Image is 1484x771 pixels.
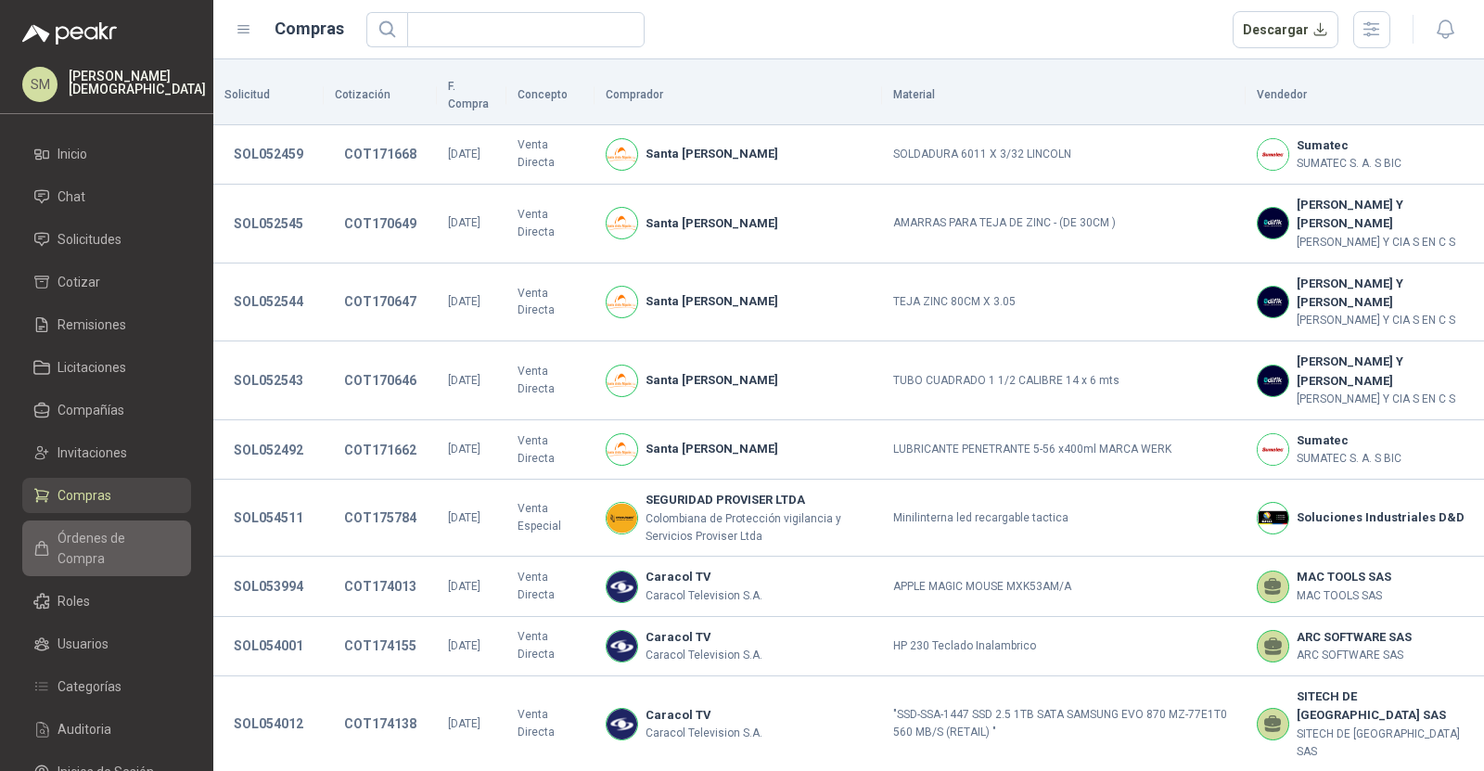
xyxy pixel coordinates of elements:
th: F. Compra [437,67,506,125]
b: [PERSON_NAME] Y [PERSON_NAME] [1297,353,1473,391]
b: Santa [PERSON_NAME] [646,214,778,233]
td: APPLE MAGIC MOUSE MXK53AM/A [882,557,1246,616]
img: Company Logo [607,572,637,602]
button: COT171668 [335,137,426,171]
img: Company Logo [1258,139,1288,170]
td: HP 230 Teclado Inalambrico [882,617,1246,676]
span: Compañías [58,400,124,420]
img: Company Logo [1258,434,1288,465]
td: Venta Directa [506,125,595,185]
p: Caracol Television S.A. [646,647,762,664]
b: Santa [PERSON_NAME] [646,145,778,163]
a: Licitaciones [22,350,191,385]
button: Descargar [1233,11,1339,48]
button: SOL052459 [224,137,313,171]
th: Cotización [324,67,437,125]
span: [DATE] [448,443,480,456]
td: Venta Directa [506,341,595,420]
b: Santa [PERSON_NAME] [646,371,778,390]
span: [DATE] [448,511,480,524]
h1: Compras [275,16,344,42]
span: Remisiones [58,315,126,335]
span: Chat [58,186,85,207]
b: Caracol TV [646,706,762,725]
a: Inicio [22,136,191,172]
button: SOL053994 [224,570,313,603]
span: Categorías [58,676,122,697]
img: Logo peakr [22,22,117,45]
th: Material [882,67,1246,125]
b: Santa [PERSON_NAME] [646,440,778,458]
img: Company Logo [1258,208,1288,238]
img: Company Logo [1258,287,1288,317]
img: Company Logo [607,503,637,533]
span: Solicitudes [58,229,122,250]
img: Company Logo [607,287,637,317]
b: Sumatec [1297,136,1401,155]
button: COT174138 [335,707,426,740]
img: Company Logo [607,709,637,739]
th: Concepto [506,67,595,125]
td: TEJA ZINC 80CM X 3.05 [882,263,1246,342]
img: Company Logo [607,208,637,238]
div: SM [22,67,58,102]
td: Venta Directa [506,617,595,676]
p: SITECH DE [GEOGRAPHIC_DATA] SAS [1297,726,1473,761]
span: [DATE] [448,295,480,308]
b: ARC SOFTWARE SAS [1297,628,1412,647]
span: Órdenes de Compra [58,528,173,569]
td: TUBO CUADRADO 1 1/2 CALIBRE 14 x 6 mts [882,341,1246,420]
b: Caracol TV [646,628,762,647]
a: Categorías [22,669,191,704]
b: [PERSON_NAME] Y [PERSON_NAME] [1297,275,1473,313]
button: COT170649 [335,207,426,240]
p: ARC SOFTWARE SAS [1297,647,1412,664]
span: Invitaciones [58,443,127,463]
button: SOL052492 [224,433,313,467]
span: [DATE] [448,717,480,730]
a: Roles [22,584,191,619]
img: Company Logo [607,631,637,662]
span: Auditoria [58,719,111,739]
button: SOL054511 [224,501,313,534]
button: SOL054012 [224,707,313,740]
span: Roles [58,591,90,611]
b: MAC TOOLS SAS [1297,568,1391,586]
td: LUBRICANTE PENETRANTE 5-56 x400ml MARCA WERK [882,420,1246,480]
a: Remisiones [22,307,191,342]
td: SOLDADURA 6011 X 3/32 LINCOLN [882,125,1246,185]
b: [PERSON_NAME] Y [PERSON_NAME] [1297,196,1473,234]
td: Venta Especial [506,480,595,557]
span: [DATE] [448,639,480,652]
img: Company Logo [607,434,637,465]
p: [PERSON_NAME] Y CIA S EN C S [1297,312,1473,329]
th: Solicitud [213,67,324,125]
td: AMARRAS PARA TEJA DE ZINC - (DE 30CM ) [882,185,1246,263]
a: Compras [22,478,191,513]
p: [PERSON_NAME] Y CIA S EN C S [1297,391,1473,408]
img: Company Logo [1258,366,1288,396]
p: [PERSON_NAME] Y CIA S EN C S [1297,234,1473,251]
button: SOL052543 [224,364,313,397]
p: [PERSON_NAME] [DEMOGRAPHIC_DATA] [69,70,206,96]
span: [DATE] [448,216,480,229]
span: [DATE] [448,374,480,387]
a: Invitaciones [22,435,191,470]
b: Soluciones Industriales D&D [1297,508,1465,527]
button: COT175784 [335,501,426,534]
b: Sumatec [1297,431,1401,450]
span: Usuarios [58,634,109,654]
p: Colombiana de Protección vigilancia y Servicios Proviser Ltda [646,510,872,546]
td: Venta Directa [506,557,595,616]
span: Cotizar [58,272,100,292]
span: Inicio [58,144,87,164]
a: Auditoria [22,712,191,747]
b: SITECH DE [GEOGRAPHIC_DATA] SAS [1297,687,1473,726]
button: SOL054001 [224,629,313,662]
b: Santa [PERSON_NAME] [646,292,778,311]
th: Vendedor [1246,67,1484,125]
button: COT174013 [335,570,426,603]
a: Órdenes de Compra [22,520,191,576]
button: COT170646 [335,364,426,397]
span: Licitaciones [58,357,126,378]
